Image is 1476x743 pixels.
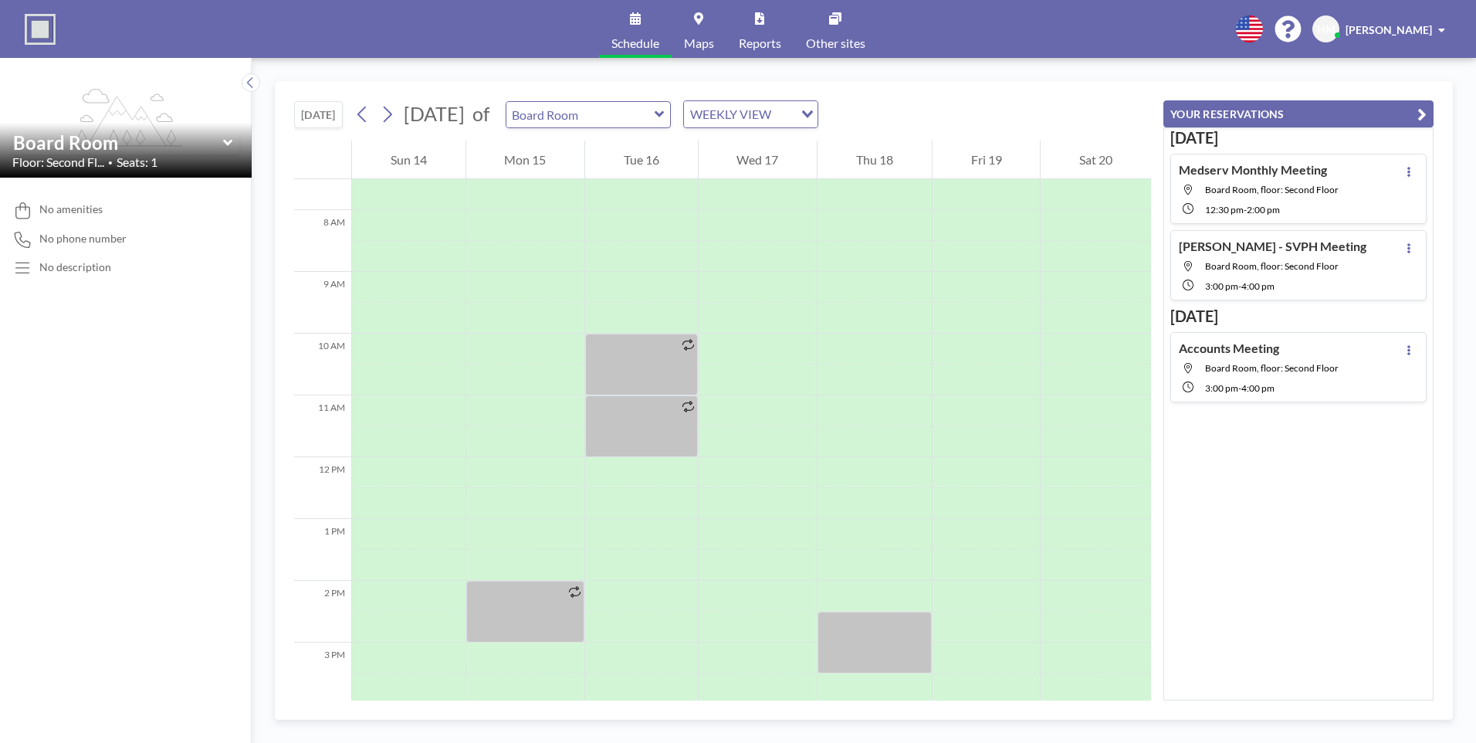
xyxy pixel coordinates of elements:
div: Mon 15 [466,141,585,179]
span: • [108,158,113,168]
span: [DATE] [404,102,465,125]
span: - [1238,280,1241,292]
span: WEEKLY VIEW [687,104,774,124]
span: No amenities [39,202,103,216]
span: 3:00 PM [1205,382,1238,394]
div: 11 AM [294,395,351,457]
h4: [PERSON_NAME] - SVPH Meeting [1179,239,1366,254]
span: - [1244,204,1247,215]
span: Board Room, floor: Second Floor [1205,260,1339,272]
img: organization-logo [25,14,56,45]
span: Maps [684,37,714,49]
input: Board Room [13,131,223,154]
div: Wed 17 [699,141,818,179]
div: Search for option [684,101,818,127]
span: 4:00 PM [1241,382,1275,394]
div: Sun 14 [352,141,465,179]
div: 8 AM [294,210,351,272]
span: [PERSON_NAME] [1346,23,1432,36]
span: HM [1317,22,1336,36]
div: Thu 18 [818,141,932,179]
span: 12:30 PM [1205,204,1244,215]
span: Schedule [611,37,659,49]
h4: Accounts Meeting [1179,341,1279,356]
span: Floor: Second Fl... [12,154,104,170]
input: Board Room [506,102,655,127]
span: No phone number [39,232,127,246]
span: of [472,102,489,126]
div: 1 PM [294,519,351,581]
div: No description [39,260,111,274]
span: Reports [739,37,781,49]
span: 2:00 PM [1247,204,1280,215]
span: Other sites [806,37,865,49]
span: - [1238,382,1241,394]
span: 4:00 PM [1241,280,1275,292]
span: Seats: 1 [117,154,157,170]
input: Search for option [776,104,792,124]
h3: [DATE] [1170,307,1427,326]
h3: [DATE] [1170,128,1427,148]
div: Sat 20 [1041,141,1151,179]
div: Fri 19 [933,141,1041,179]
div: 9 AM [294,272,351,334]
h4: Medserv Monthly Meeting [1179,162,1327,178]
div: 2 PM [294,581,351,643]
span: Board Room, floor: Second Floor [1205,184,1339,195]
button: YOUR RESERVATIONS [1163,100,1434,127]
div: 7 AM [294,148,351,210]
div: 10 AM [294,334,351,395]
span: 3:00 PM [1205,280,1238,292]
span: Board Room, floor: Second Floor [1205,362,1339,374]
div: 3 PM [294,643,351,704]
button: [DATE] [294,101,343,128]
div: Tue 16 [585,141,698,179]
div: 12 PM [294,457,351,519]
